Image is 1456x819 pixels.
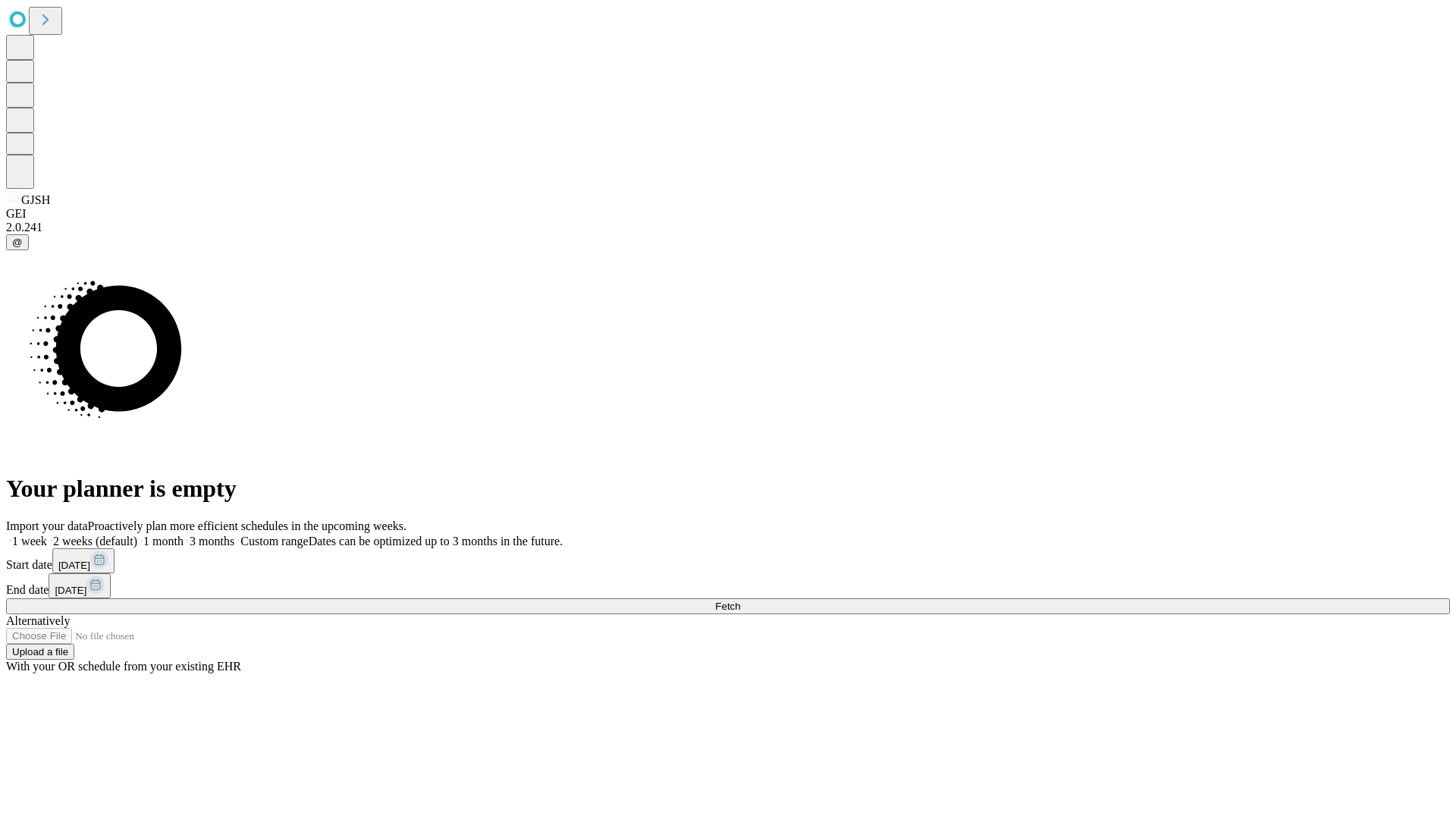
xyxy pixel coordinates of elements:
div: 2.0.241 [6,221,1450,234]
span: Dates can be optimized up to 3 months in the future. [309,535,563,548]
span: GJSH [21,193,50,206]
span: [DATE] [58,560,90,571]
span: [DATE] [55,585,86,596]
span: Proactively plan more efficient schedules in the upcoming weeks. [88,519,406,532]
span: 1 week [12,535,47,548]
button: [DATE] [52,548,115,573]
span: Alternatively [6,614,70,627]
span: 1 month [143,535,184,548]
div: Start date [6,548,1450,573]
span: 3 months [190,535,234,548]
h1: Your planner is empty [6,475,1450,503]
span: 2 weeks (default) [53,535,137,548]
span: Custom range [240,535,308,548]
button: Fetch [6,598,1450,614]
div: End date [6,573,1450,598]
span: Fetch [715,601,740,612]
span: @ [12,237,23,248]
button: [DATE] [49,573,111,598]
span: With your OR schedule from your existing EHR [6,660,241,673]
div: GEI [6,207,1450,221]
button: Upload a file [6,644,74,660]
button: @ [6,234,29,250]
span: Import your data [6,519,88,532]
